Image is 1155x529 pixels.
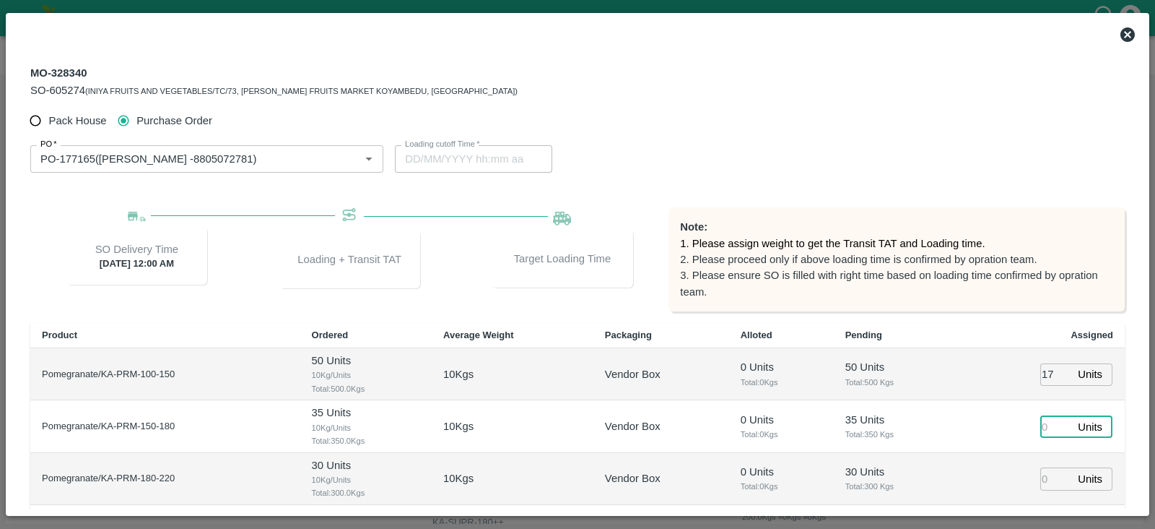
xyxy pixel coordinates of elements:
[30,348,300,400] td: Pomegranate/KA-PRM-100-150
[845,428,946,441] span: Total: 350 Kgs
[312,486,420,499] span: Total: 300.0 Kgs
[30,85,85,96] span: SO-605274
[741,412,822,428] p: 0 Units
[312,434,420,447] span: Total: 350.0 Kgs
[1040,416,1072,438] input: 0
[312,421,420,434] span: 10 Kg/Units
[1078,471,1102,487] p: Units
[30,400,300,452] td: Pomegranate/KA-PRM-150-180
[312,369,420,382] span: 10 Kg/Units
[845,330,882,340] b: Pending
[128,212,146,223] img: Delivery
[605,366,661,382] p: Vendor Box
[845,359,946,375] p: 50 Units
[312,382,420,395] span: Total: 500.0 Kgs
[845,480,946,493] span: Total: 300 Kgs
[741,376,822,389] span: Total: 0 Kgs
[443,418,474,434] p: 10 Kgs
[443,330,514,340] b: Average Weight
[1078,419,1102,435] p: Units
[49,113,107,129] span: Pack House
[66,227,207,285] div: [DATE] 12:00 AM
[680,267,1113,300] p: 3. Please ensure SO is filled with right time based on loading time confirmed by opration team.
[35,150,336,168] input: Select PO
[680,236,1113,251] p: 1. Please assign weight to get the Transit TAT and Loading time.
[95,241,178,257] p: SO Delivery Time
[312,353,420,369] p: 50 Units
[1040,468,1072,490] input: 0
[405,139,480,150] label: Loading cutoff Time
[395,145,542,173] input: Choose date
[845,412,946,428] p: 35 Units
[30,64,518,98] div: MO-328340
[30,82,518,98] div: (INIYA FRUITS AND VEGETABLES/TC/73, [PERSON_NAME] FRUITS MARKET KOYAMBEDU, [GEOGRAPHIC_DATA])
[1040,364,1072,386] input: 0
[42,330,77,340] b: Product
[341,207,359,225] img: Transit
[312,473,420,486] span: 10 Kg/Units
[1071,330,1113,340] b: Assigned
[680,221,707,233] b: Note:
[741,359,822,375] p: 0 Units
[40,139,57,150] label: PO
[443,470,474,486] p: 10 Kgs
[605,418,661,434] p: Vendor Box
[443,366,474,382] p: 10 Kgs
[680,251,1113,267] p: 2. Please proceed only if above loading time is confirmed by opration team.
[312,405,420,421] p: 35 Units
[312,457,420,473] p: 30 Units
[312,330,349,340] b: Ordered
[553,208,571,225] img: Loading
[741,464,822,480] p: 0 Units
[30,453,300,505] td: Pomegranate/KA-PRM-180-220
[605,470,661,486] p: Vendor Box
[1078,366,1102,382] p: Units
[741,428,822,441] span: Total: 0 Kgs
[136,113,212,129] span: Purchase Order
[741,480,822,493] span: Total: 0 Kgs
[741,330,772,340] b: Alloted
[514,251,611,267] p: Target Loading Time
[297,251,401,267] p: Loading + Transit TAT
[845,464,946,480] p: 30 Units
[359,150,378,168] button: Open
[845,376,946,389] span: Total: 500 Kgs
[605,330,652,340] b: Packaging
